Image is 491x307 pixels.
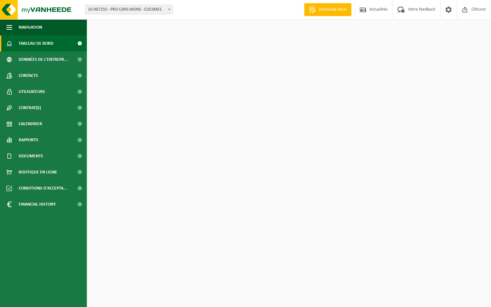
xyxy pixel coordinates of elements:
[317,6,348,13] span: Demande devis
[85,5,172,14] span: 10-967255 - PRO CARS MONS - CUESMES
[19,84,45,100] span: Utilisateurs
[19,116,42,132] span: Calendrier
[19,132,38,148] span: Rapports
[304,3,351,16] a: Demande devis
[19,68,38,84] span: Contacts
[19,196,56,212] span: Financial History
[19,164,57,180] span: Boutique en ligne
[19,100,41,116] span: Contrat(s)
[19,19,42,35] span: Navigation
[19,180,67,196] span: Conditions d'accepta...
[19,35,53,51] span: Tableau de bord
[19,51,68,68] span: Données de l'entrepr...
[19,148,43,164] span: Documents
